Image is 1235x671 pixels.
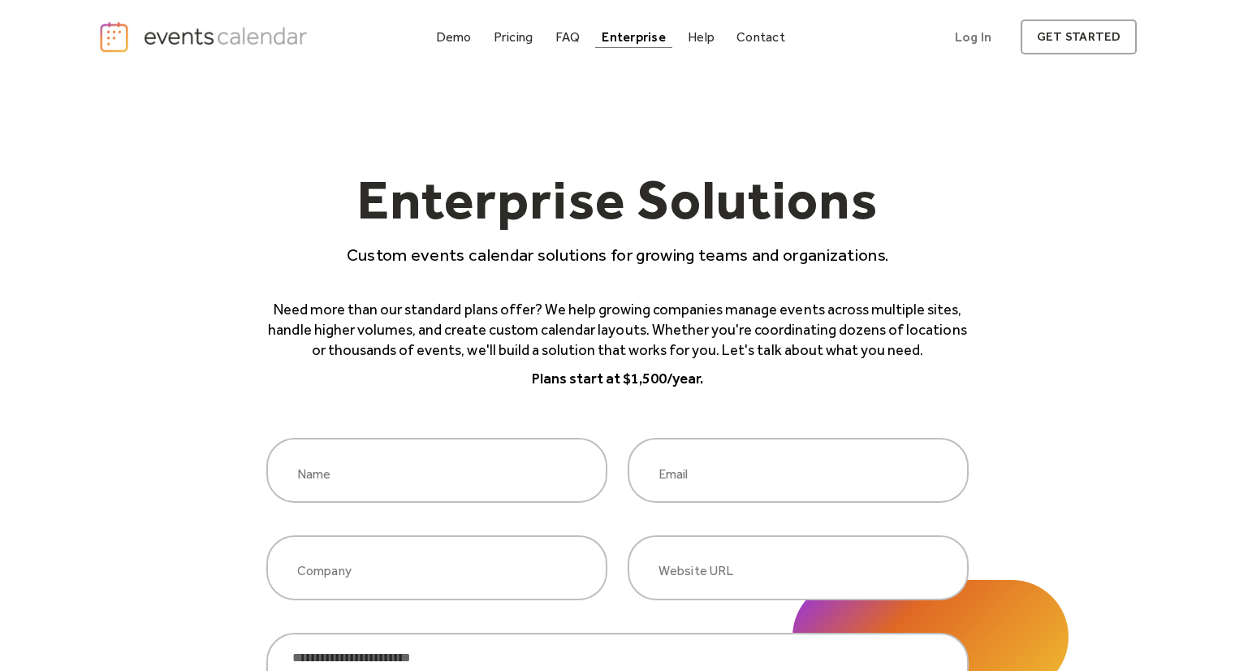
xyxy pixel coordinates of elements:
a: Pricing [487,26,540,48]
div: Contact [736,32,785,41]
a: Enterprise [595,26,671,48]
a: FAQ [549,26,587,48]
div: Pricing [494,32,533,41]
h1: Enterprise Solutions [266,171,969,243]
div: FAQ [555,32,581,41]
div: Enterprise [602,32,665,41]
a: Demo [430,26,478,48]
p: Need more than our standard plans offer? We help growing companies manage events across multiple ... [266,300,969,361]
a: Log In [939,19,1008,54]
div: Demo [436,32,472,41]
p: Plans start at $1,500/year. [266,369,969,389]
a: Contact [730,26,792,48]
a: Help [681,26,721,48]
div: Help [688,32,715,41]
a: get started [1021,19,1137,54]
p: Custom events calendar solutions for growing teams and organizations. [266,243,969,266]
a: home [98,20,313,54]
